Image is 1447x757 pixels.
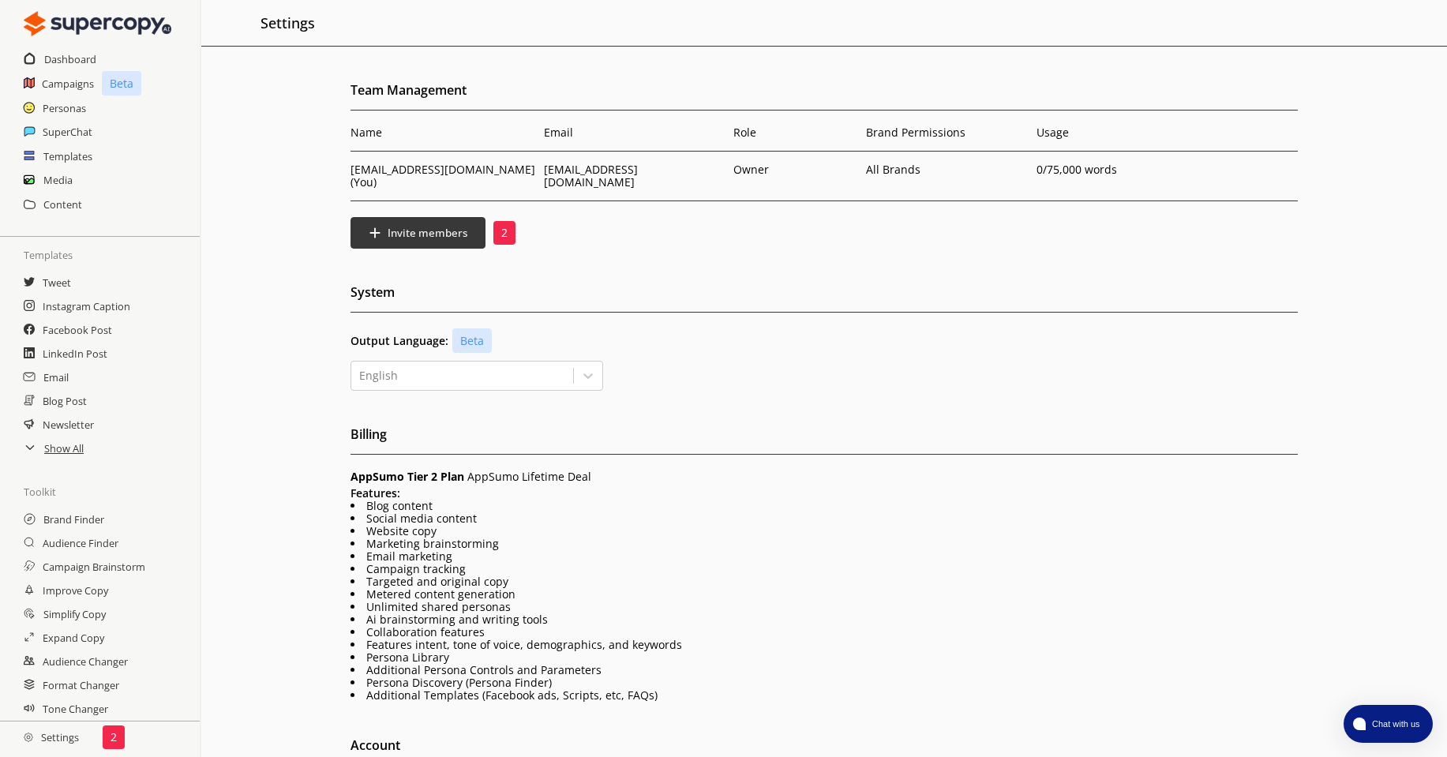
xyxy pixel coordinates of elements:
p: Beta [102,71,141,96]
a: Personas [43,96,86,120]
a: Campaigns [42,72,94,96]
a: Blog Post [43,389,87,413]
a: Simplify Copy [43,602,106,626]
li: Persona Discovery (Persona Finder) [351,676,1298,689]
li: Collaboration features [351,626,1298,639]
li: Additional Templates (Facebook ads, Scripts, etc, FAQs) [351,689,1298,702]
p: Name [351,126,536,139]
li: Website copy [351,525,1298,538]
p: Beta [452,328,492,353]
a: Email [43,365,69,389]
a: Dashboard [44,47,96,71]
p: [EMAIL_ADDRESS][DOMAIN_NAME] (You) [351,163,536,189]
li: Additional Persona Controls and Parameters [351,664,1298,676]
p: 2 [111,731,117,744]
a: Tone Changer [43,697,108,721]
a: Audience Finder [43,531,118,555]
p: Brand Permissions [866,126,1029,139]
li: Persona Library [351,651,1298,664]
p: 0 /75,000 words [1037,163,1199,176]
p: Email [544,126,725,139]
li: Unlimited shared personas [351,601,1298,613]
a: Newsletter [43,413,94,437]
img: Close [24,733,33,742]
p: [EMAIL_ADDRESS][DOMAIN_NAME] [544,163,725,189]
b: Output Language: [351,335,448,347]
li: Ai brainstorming and writing tools [351,613,1298,626]
img: Close [24,8,171,39]
a: SuperChat [43,120,92,144]
a: Tweet [43,271,71,294]
a: Format Changer [43,673,119,697]
li: Social media content [351,512,1298,525]
a: Improve Copy [43,579,108,602]
a: Show All [44,437,84,460]
li: Blog content [351,500,1298,512]
button: Invite members [351,217,485,249]
h2: Settings [261,8,315,38]
button: atlas-launcher [1344,705,1433,743]
p: All Brands [866,163,925,176]
a: Templates [43,144,92,168]
span: Chat with us [1366,718,1423,730]
h2: Team Management [351,78,1298,111]
a: Media [43,168,73,192]
li: Marketing brainstorming [351,538,1298,550]
p: 2 [501,227,508,239]
a: Audience Changer [43,650,128,673]
b: Features: [351,485,400,500]
a: Content [43,193,82,216]
a: LinkedIn Post [43,342,107,365]
b: Invite members [388,226,467,240]
p: Role [733,126,858,139]
h2: Billing [351,422,1298,455]
a: Facebook Post [43,318,112,342]
p: AppSumo Lifetime Deal [351,470,1298,483]
a: Expand Copy [43,626,104,650]
span: AppSumo Tier 2 Plan [351,469,464,484]
h2: System [351,280,1298,313]
a: Brand Finder [43,508,104,531]
li: Targeted and original copy [351,575,1298,588]
p: Owner [733,163,769,176]
a: Instagram Caption [43,294,130,318]
p: Usage [1037,126,1199,139]
li: Email marketing [351,550,1298,563]
a: Campaign Brainstorm [43,555,145,579]
li: Metered content generation [351,588,1298,601]
li: Features intent, tone of voice, demographics, and keywords [351,639,1298,651]
li: Campaign tracking [351,563,1298,575]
